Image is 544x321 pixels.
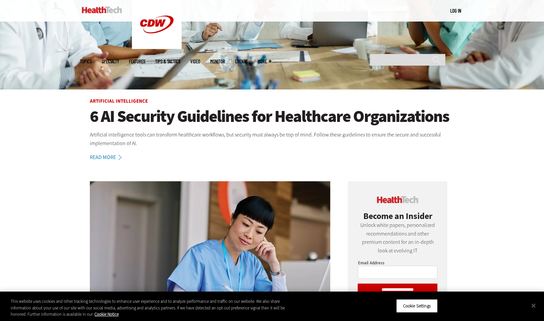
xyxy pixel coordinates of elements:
a: Features [129,59,145,64]
label: Email Address [358,260,384,266]
span: Topics [80,59,92,64]
a: Video [190,59,200,64]
a: CDW [132,44,182,51]
a: Events [235,59,248,64]
a: Tips & Tactics [155,59,180,64]
span: Specialty [102,59,119,64]
img: Home [82,7,122,13]
a: Read More [90,155,129,160]
button: Close [526,298,541,313]
span: More [258,59,272,64]
button: Cookie Settings [396,299,438,313]
a: 6 AI Security Guidelines for Healthcare Organizations [90,107,454,126]
div: User menu [450,7,461,14]
a: Log in [450,8,461,14]
p: Unlock white papers, personalized recommendations and other premium content for an in-depth look ... [358,221,437,255]
a: More information about your privacy [94,311,119,317]
a: Artificial Intelligence [90,98,148,104]
p: Artificial intelligence tools can transform healthcare workflows, but security must always be top... [90,131,454,147]
div: This website uses cookies and other tracking technologies to enhance user experience and to analy... [11,298,299,318]
span: Become an Insider [363,210,432,222]
img: cdw insider logo [377,196,418,203]
a: MonITor [210,59,225,64]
